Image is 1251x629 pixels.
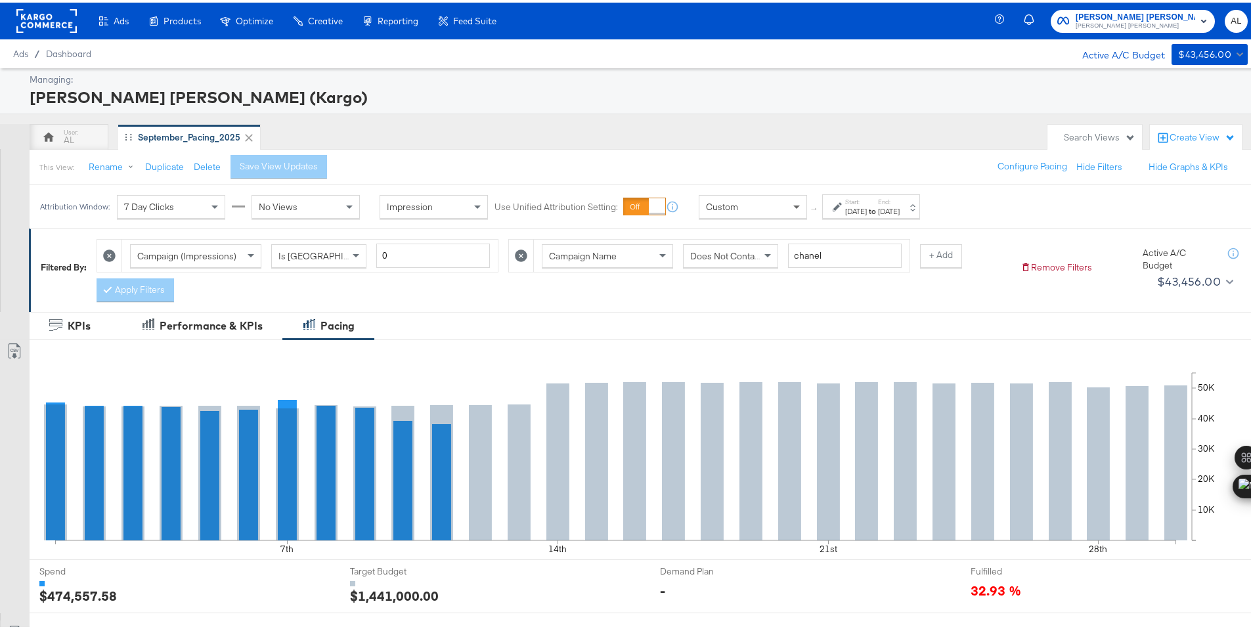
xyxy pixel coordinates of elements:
[39,584,117,603] div: $474,557.58
[1198,379,1215,391] text: 50K
[1064,129,1135,141] div: Search Views
[1198,410,1215,422] text: 40K
[808,204,821,209] span: ↑
[138,129,240,141] div: September_Pacing_2025
[1089,540,1107,552] text: 28th
[308,13,343,24] span: Creative
[39,563,138,575] span: Spend
[278,248,379,259] span: Is [GEOGRAPHIC_DATA]
[1198,470,1215,482] text: 20K
[845,204,867,214] div: [DATE]
[1178,44,1231,60] div: $43,456.00
[378,13,418,24] span: Reporting
[236,13,273,24] span: Optimize
[1076,8,1195,22] span: [PERSON_NAME] [PERSON_NAME] (Kargo)
[1172,41,1248,62] button: $43,456.00
[125,131,132,138] div: Drag to reorder tab
[387,198,433,210] span: Impression
[1170,129,1235,142] div: Create View
[1157,269,1221,289] div: $43,456.00
[64,131,74,144] div: AL
[878,195,900,204] label: End:
[453,13,496,24] span: Feed Suite
[41,259,87,271] div: Filtered By:
[1143,244,1215,269] div: Active A/C Budget
[28,46,46,56] span: /
[1152,269,1236,290] button: $43,456.00
[1225,7,1248,30] button: AL
[549,248,617,259] span: Campaign Name
[160,316,263,331] div: Performance & KPIs
[878,204,900,214] div: [DATE]
[660,578,665,597] div: -
[1149,158,1228,171] button: Hide Graphs & KPIs
[68,316,91,331] div: KPIs
[1198,440,1215,452] text: 30K
[124,198,174,210] span: 7 Day Clicks
[845,195,867,204] label: Start:
[114,13,129,24] span: Ads
[1076,158,1122,171] button: Hide Filters
[494,198,618,211] label: Use Unified Attribution Setting:
[1068,41,1165,61] div: Active A/C Budget
[350,563,449,575] span: Target Budget
[13,46,28,56] span: Ads
[30,71,1244,83] div: Managing:
[988,152,1076,176] button: Configure Pacing
[280,540,294,552] text: 7th
[1076,18,1195,29] span: [PERSON_NAME] [PERSON_NAME]
[690,248,762,259] span: Does Not Contain
[971,563,1069,575] span: Fulfilled
[194,158,221,171] button: Delete
[660,563,758,575] span: Demand Plan
[30,83,1244,106] div: [PERSON_NAME] [PERSON_NAME] (Kargo)
[46,46,91,56] a: Dashboard
[350,584,439,603] div: $1,441,000.00
[920,242,962,265] button: + Add
[788,241,902,265] input: Enter a search term
[1021,259,1092,271] button: Remove Filters
[145,158,184,171] button: Duplicate
[1051,7,1215,30] button: [PERSON_NAME] [PERSON_NAME] (Kargo)[PERSON_NAME] [PERSON_NAME]
[39,160,74,170] div: This View:
[164,13,201,24] span: Products
[820,540,837,552] text: 21st
[1230,11,1242,26] span: AL
[376,241,490,265] input: Enter a number
[706,198,738,210] span: Custom
[971,578,1021,596] span: 32.93 %
[39,200,110,209] div: Attribution Window:
[79,153,148,177] button: Rename
[259,198,297,210] span: No Views
[137,248,236,259] span: Campaign (Impressions)
[320,316,355,331] div: Pacing
[867,204,878,213] strong: to
[548,540,567,552] text: 14th
[1198,501,1215,513] text: 10K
